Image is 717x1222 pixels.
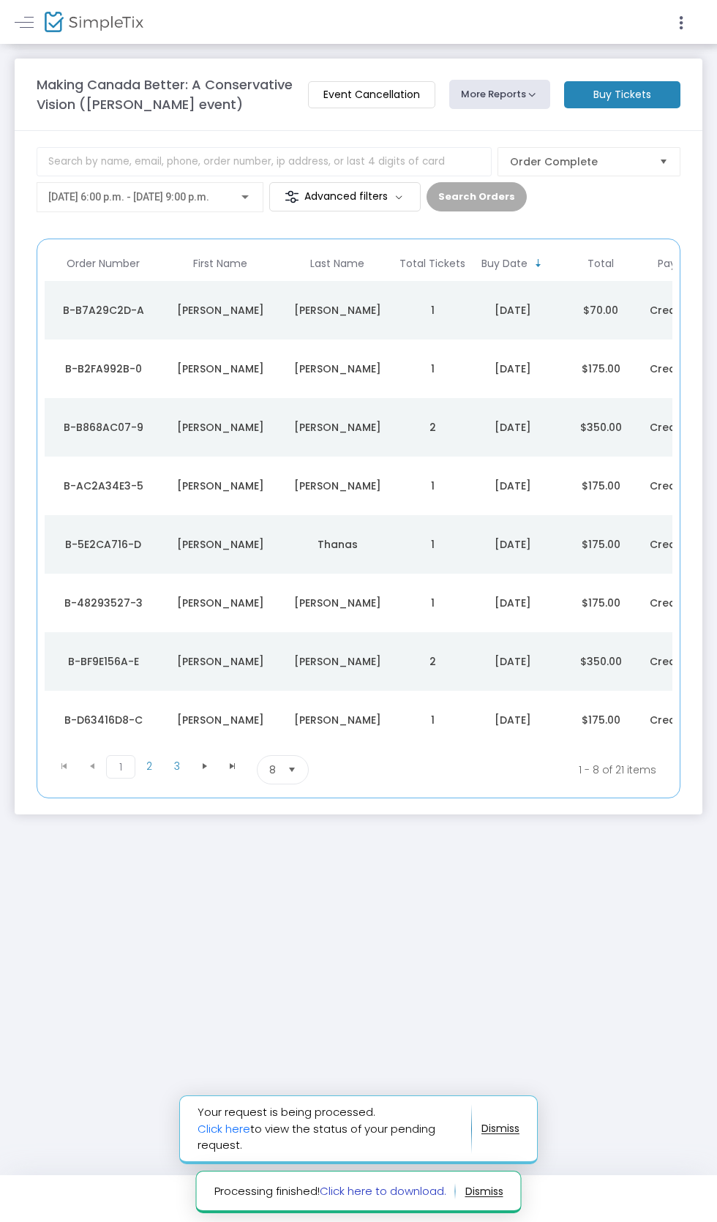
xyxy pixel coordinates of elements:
div: Data table [45,247,672,749]
td: $175.00 [557,515,645,574]
span: Credit Card [650,420,713,435]
span: Go to the last page [219,755,247,777]
span: Payment [658,258,705,270]
th: Total Tickets [396,247,469,281]
td: $175.00 [557,691,645,749]
td: $70.00 [557,281,645,340]
div: Curran [282,303,392,318]
button: Select [653,148,674,176]
div: Harvey [282,361,392,376]
span: Go to the next page [191,755,219,777]
span: Page 2 [135,755,163,777]
div: B-D63416D8-C [48,713,158,727]
span: Credit Card [650,713,713,727]
span: Go to the next page [199,760,211,772]
div: B-B2FA992B-0 [48,361,158,376]
span: Page 3 [163,755,191,777]
div: Chandler [282,479,392,493]
div: 2025-08-19 [473,654,553,669]
td: 1 [396,515,469,574]
td: 1 [396,340,469,398]
div: 2025-08-19 [473,479,553,493]
div: B-48293527-3 [48,596,158,610]
div: 2025-08-19 [473,596,553,610]
div: Adair [282,596,392,610]
div: B-5E2CA716-D [48,537,158,552]
td: $350.00 [557,632,645,691]
a: Click here to download. [320,1183,446,1199]
td: $175.00 [557,457,645,515]
div: 2025-08-20 [473,420,553,435]
span: Credit Card [650,479,713,493]
td: 2 [396,632,469,691]
div: Christopher [282,713,392,727]
span: Total [588,258,614,270]
td: $175.00 [557,574,645,632]
m-button: Advanced filters [269,182,421,211]
span: Credit Card [650,596,713,610]
div: 2025-08-18 [473,713,553,727]
span: Processing finished! [214,1183,456,1200]
button: More Reports [449,80,550,109]
div: David [165,654,275,669]
td: 1 [396,574,469,632]
span: Sortable [533,258,544,269]
span: Credit Card [650,654,713,669]
td: $350.00 [557,398,645,457]
div: Stephen [165,303,275,318]
kendo-pager-info: 1 - 8 of 21 items [454,755,656,784]
td: $175.00 [557,340,645,398]
div: Yee [282,420,392,435]
span: Credit Card [650,361,713,376]
span: Your request is being processed. to view the status of your pending request. [198,1104,472,1154]
span: Credit Card [650,303,713,318]
span: Order Number [67,258,140,270]
m-panel-title: Making Canada Better: A Conservative Vision ([PERSON_NAME] event) [37,75,293,114]
span: First Name [193,258,247,270]
div: B-AC2A34E3-5 [48,479,158,493]
m-button: Buy Tickets [564,81,680,108]
span: Credit Card [650,537,713,552]
span: Buy Date [481,258,528,270]
span: 8 [269,762,276,777]
td: 1 [396,281,469,340]
button: Select [282,756,302,784]
div: Thanas [282,537,392,552]
td: 2 [396,398,469,457]
div: 2025-08-20 [473,303,553,318]
div: B-B868AC07-9 [48,420,158,435]
div: Thomas [282,654,392,669]
div: 2025-08-19 [473,537,553,552]
span: Order Complete [510,154,647,169]
div: Jasman [165,420,275,435]
div: B-B7A29C2D-A [48,303,158,318]
m-button: Event Cancellation [308,81,435,108]
td: 1 [396,691,469,749]
button: dismiss [481,1117,519,1140]
span: Page 1 [106,755,135,779]
div: Nathaniel [165,713,275,727]
span: Last Name [310,258,364,270]
span: Go to the last page [227,760,239,772]
div: Lorraine [165,361,275,376]
button: dismiss [465,1180,503,1203]
div: Peter [165,537,275,552]
div: 2025-08-20 [473,361,553,376]
div: Gordon [165,596,275,610]
input: Search by name, email, phone, order number, ip address, or last 4 digits of card [37,147,492,176]
div: Simon [165,479,275,493]
td: 1 [396,457,469,515]
a: Click here [198,1120,250,1136]
span: [DATE] 6:00 p.m. - [DATE] 9:00 p.m. [48,191,209,203]
div: B-BF9E156A-E [48,654,158,669]
img: filter [285,190,299,204]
